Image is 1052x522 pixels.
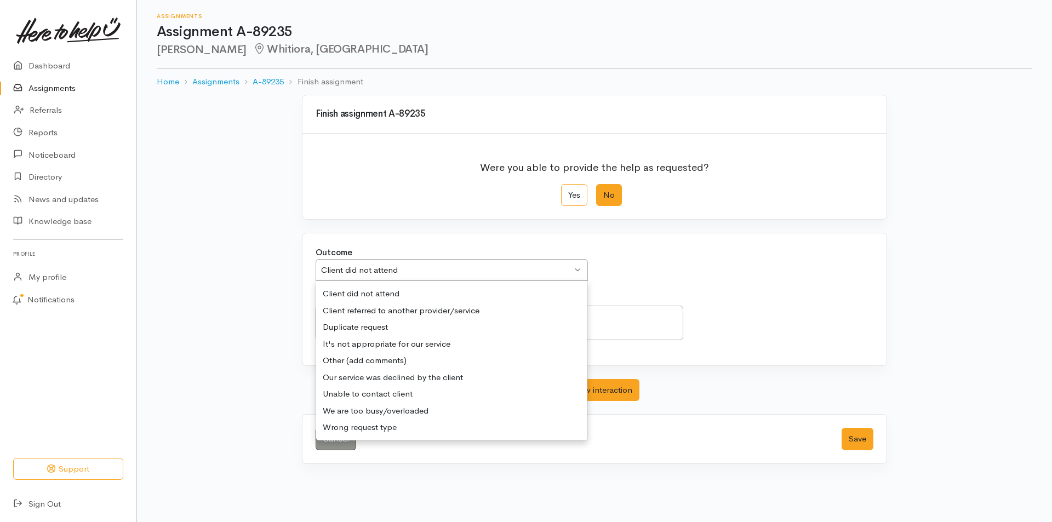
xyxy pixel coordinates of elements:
[316,285,587,302] div: Client did not attend
[316,403,587,420] div: We are too busy/overloaded
[13,458,123,480] button: Support
[596,184,622,206] label: No
[316,386,587,403] div: Unable to contact client
[842,428,873,450] button: Save
[157,43,1032,56] h2: [PERSON_NAME]
[316,319,587,336] div: Duplicate request
[253,42,428,56] span: Whitiora, [GEOGRAPHIC_DATA]
[316,109,873,119] h3: Finish assignment A-89235
[253,76,284,88] a: A-89235
[284,76,363,88] li: Finish assignment
[157,13,1032,19] h6: Assignments
[316,246,352,259] label: Outcome
[157,24,1032,40] h1: Assignment A-89235
[316,419,587,436] div: Wrong request type
[321,264,572,277] div: Client did not attend
[192,76,239,88] a: Assignments
[157,69,1032,95] nav: breadcrumb
[561,184,587,206] label: Yes
[316,352,587,369] div: Other (add comments)
[157,76,179,88] a: Home
[316,369,587,386] div: Our service was declined by the client
[13,246,123,261] h6: Profile
[480,153,709,175] p: Were you able to provide the help as requested?
[316,336,587,353] div: It's not appropriate for our service
[550,379,639,401] button: Add new interaction
[316,302,587,319] div: Client referred to another provider/service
